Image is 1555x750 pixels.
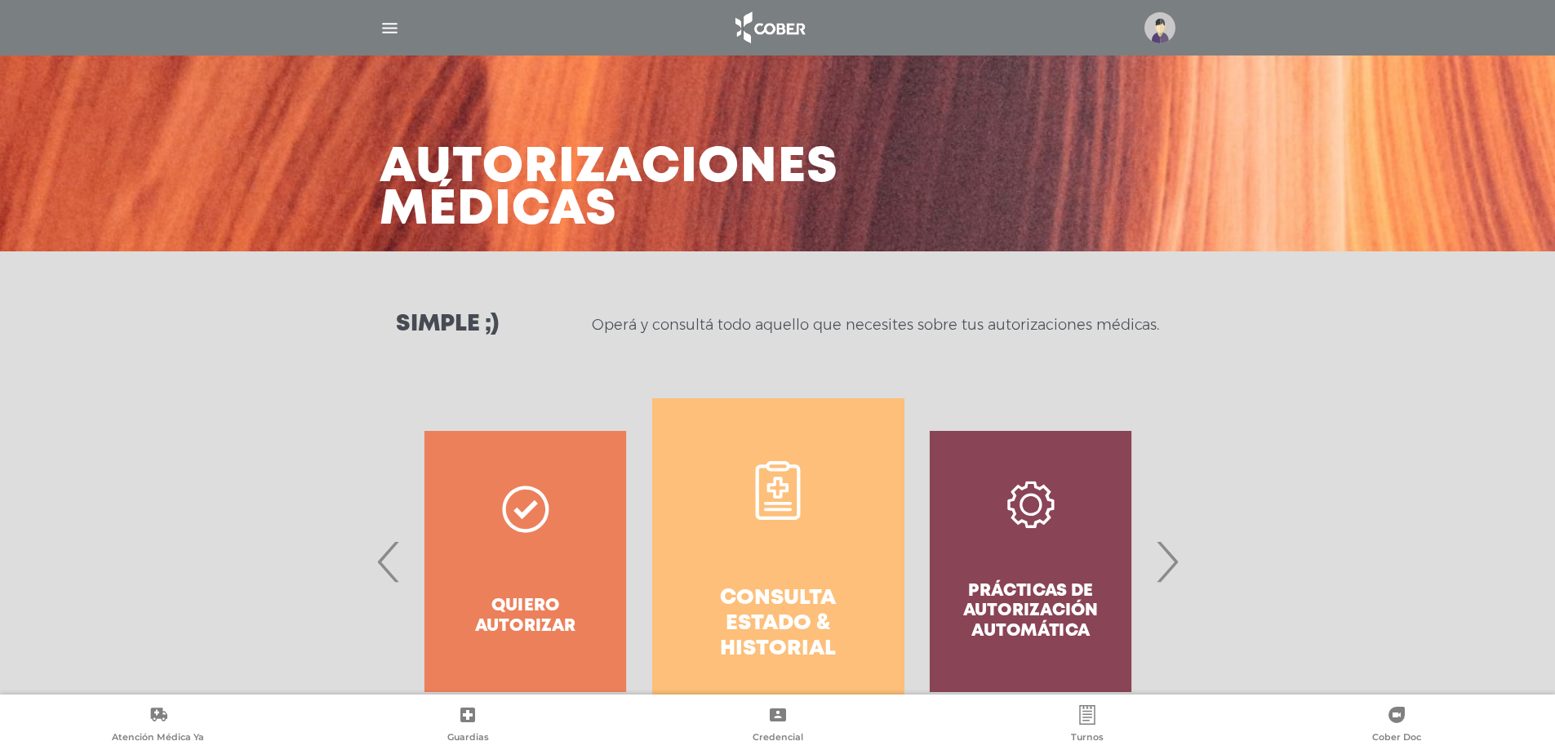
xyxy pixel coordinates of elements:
span: Next [1151,517,1183,606]
a: Turnos [932,705,1242,747]
img: profile-placeholder.svg [1144,12,1175,43]
a: Cober Doc [1242,705,1552,747]
h3: Simple ;) [396,313,499,336]
a: Guardias [313,705,622,747]
img: Cober_menu-lines-white.svg [380,18,400,38]
a: Consulta estado & historial [652,398,904,725]
span: Turnos [1071,731,1104,746]
span: Guardias [447,731,489,746]
span: Previous [373,517,405,606]
img: logo_cober_home-white.png [726,8,812,47]
span: Atención Médica Ya [112,731,204,746]
span: Credencial [753,731,803,746]
h3: Autorizaciones médicas [380,147,838,232]
a: Atención Médica Ya [3,705,313,747]
p: Operá y consultá todo aquello que necesites sobre tus autorizaciones médicas. [592,315,1159,335]
span: Cober Doc [1372,731,1421,746]
a: Credencial [623,705,932,747]
h4: Consulta estado & historial [682,586,875,663]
